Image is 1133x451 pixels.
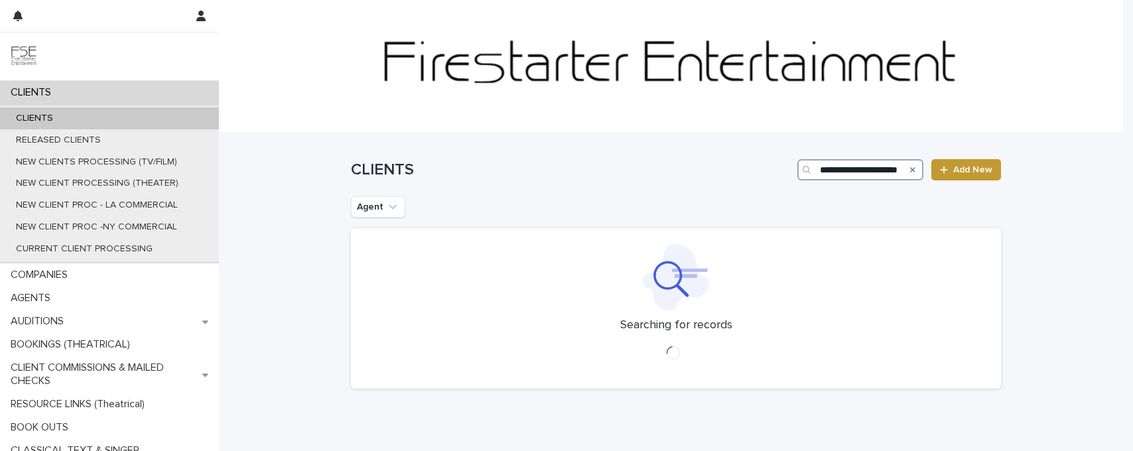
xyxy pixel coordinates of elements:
[5,222,188,233] p: NEW CLIENT PROC -NY COMMERCIAL
[931,159,1001,180] a: Add New
[5,361,202,387] p: CLIENT COMMISSIONS & MAILED CHECKS
[5,200,188,211] p: NEW CLIENT PROC - LA COMMERCIAL
[953,165,992,174] span: Add New
[5,421,79,434] p: BOOK OUTS
[5,113,64,124] p: CLIENTS
[351,161,792,180] h1: CLIENTS
[797,159,923,180] input: Search
[5,315,74,328] p: AUDITIONS
[5,398,155,411] p: RESOURCE LINKS (Theatrical)
[620,318,732,333] p: Searching for records
[11,43,37,70] img: 9JgRvJ3ETPGCJDhvPVA5
[5,269,78,281] p: COMPANIES
[5,338,141,351] p: BOOKINGS (THEATRICAL)
[351,196,405,218] button: Agent
[5,292,61,304] p: AGENTS
[5,135,111,146] p: RELEASED CLIENTS
[5,243,163,255] p: CURRENT CLIENT PROCESSING
[5,178,189,189] p: NEW CLIENT PROCESSING (THEATER)
[5,157,188,168] p: NEW CLIENTS PROCESSING (TV/FILM)
[5,86,62,99] p: CLIENTS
